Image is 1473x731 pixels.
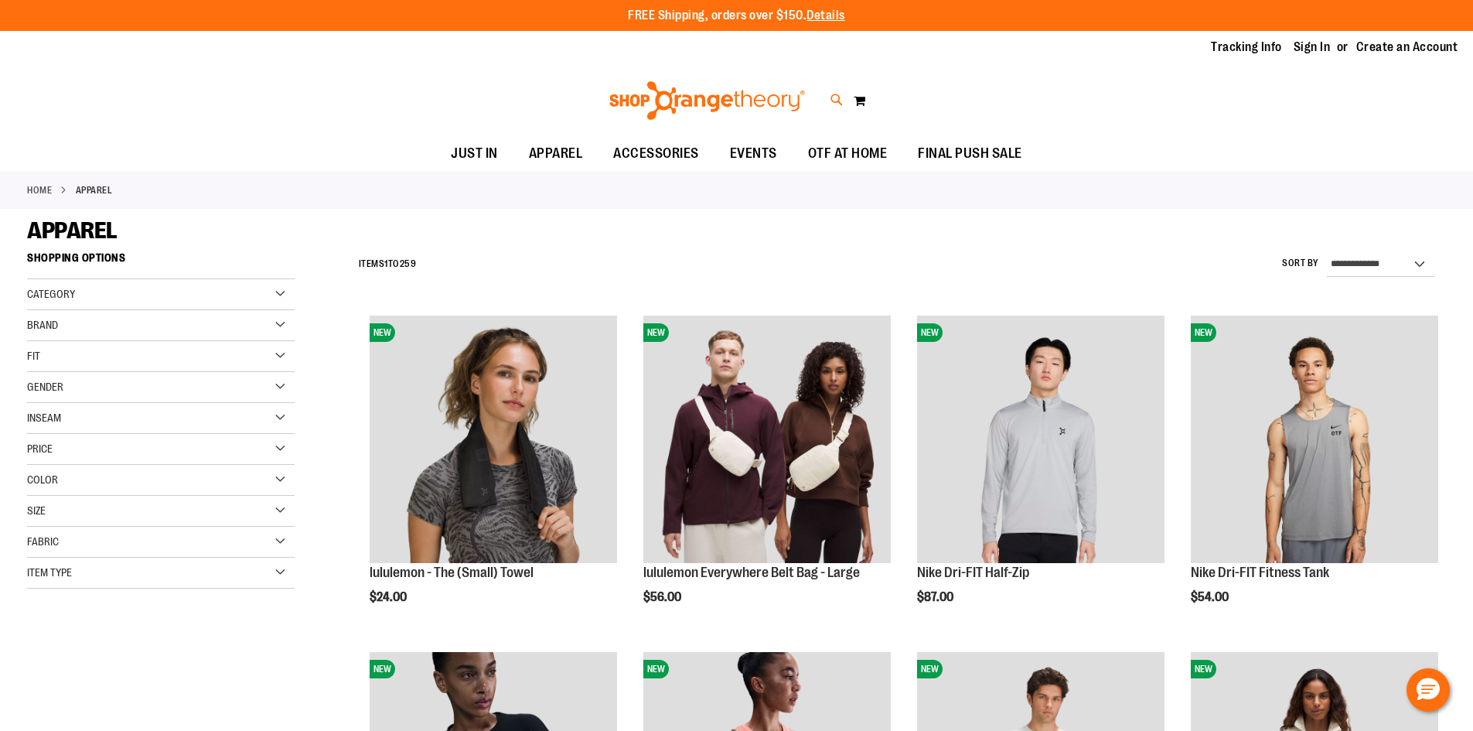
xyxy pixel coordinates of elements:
[902,136,1038,172] a: FINAL PUSH SALE
[27,350,40,362] span: Fit
[793,136,903,172] a: OTF AT HOME
[917,660,943,678] span: NEW
[27,381,63,393] span: Gender
[643,323,669,342] span: NEW
[27,217,118,244] span: APPAREL
[643,565,860,580] a: lululemon Everywhere Belt Bag - Large
[808,136,888,171] span: OTF AT HOME
[27,412,61,424] span: Inseam
[714,136,793,172] a: EVENTS
[76,183,113,197] strong: APPAREL
[613,136,699,171] span: ACCESSORIES
[1191,590,1231,604] span: $54.00
[1211,39,1282,56] a: Tracking Info
[370,565,534,580] a: lululemon - The (Small) Towel
[370,590,409,604] span: $24.00
[917,590,956,604] span: $87.00
[27,244,295,279] strong: Shopping Options
[362,308,625,644] div: product
[529,136,583,171] span: APPAREL
[917,316,1164,565] a: Nike Dri-FIT Half-ZipNEW
[384,258,388,269] span: 1
[27,288,75,300] span: Category
[370,323,395,342] span: NEW
[400,258,417,269] span: 259
[1191,660,1216,678] span: NEW
[643,316,891,565] a: lululemon Everywhere Belt Bag - LargeNEW
[917,565,1029,580] a: Nike Dri-FIT Half-Zip
[27,535,59,548] span: Fabric
[918,136,1022,171] span: FINAL PUSH SALE
[1183,308,1446,644] div: product
[451,136,498,171] span: JUST IN
[730,136,777,171] span: EVENTS
[1191,316,1438,563] img: Nike Dri-FIT Fitness Tank
[27,442,53,455] span: Price
[359,252,417,276] h2: Items to
[628,7,845,25] p: FREE Shipping, orders over $150.
[1282,257,1319,270] label: Sort By
[370,660,395,678] span: NEW
[1191,323,1216,342] span: NEW
[1356,39,1458,56] a: Create an Account
[643,316,891,563] img: lululemon Everywhere Belt Bag - Large
[27,319,58,331] span: Brand
[806,9,845,22] a: Details
[370,316,617,563] img: lululemon - The (Small) Towel
[909,308,1172,644] div: product
[1191,565,1329,580] a: Nike Dri-FIT Fitness Tank
[27,504,46,517] span: Size
[27,473,58,486] span: Color
[1407,668,1450,712] button: Hello, have a question? Let’s chat.
[1191,316,1438,565] a: Nike Dri-FIT Fitness TankNEW
[917,316,1164,563] img: Nike Dri-FIT Half-Zip
[27,566,72,579] span: Item Type
[643,660,669,678] span: NEW
[1294,39,1331,56] a: Sign In
[917,323,943,342] span: NEW
[636,308,898,644] div: product
[598,136,714,172] a: ACCESSORIES
[513,136,598,171] a: APPAREL
[435,136,513,172] a: JUST IN
[370,316,617,565] a: lululemon - The (Small) TowelNEW
[27,183,52,197] a: Home
[643,590,684,604] span: $56.00
[607,81,807,120] img: Shop Orangetheory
